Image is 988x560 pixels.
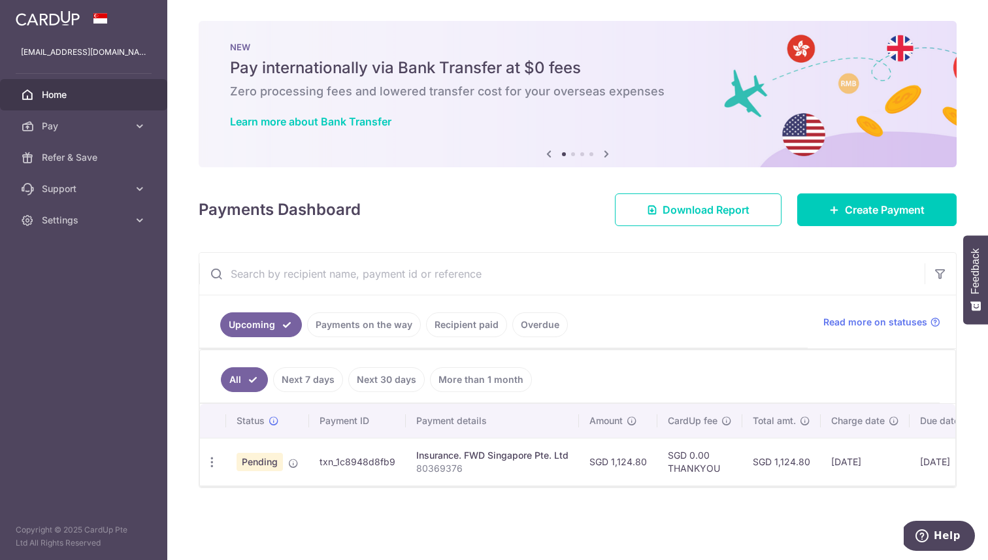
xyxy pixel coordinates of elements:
span: Pending [237,453,283,471]
td: SGD 1,124.80 [742,438,821,486]
p: [EMAIL_ADDRESS][DOMAIN_NAME] [21,46,146,59]
th: Payment details [406,404,579,438]
input: Search by recipient name, payment id or reference [199,253,925,295]
td: SGD 0.00 THANKYOU [657,438,742,486]
span: Status [237,414,265,427]
p: NEW [230,42,925,52]
h5: Pay internationally via Bank Transfer at $0 fees [230,58,925,78]
div: Insurance. FWD Singapore Pte. Ltd [416,449,568,462]
a: Upcoming [220,312,302,337]
th: Payment ID [309,404,406,438]
a: Recipient paid [426,312,507,337]
a: All [221,367,268,392]
a: Next 30 days [348,367,425,392]
span: Support [42,182,128,195]
iframe: Opens a widget where you can find more information [904,521,975,553]
h6: Zero processing fees and lowered transfer cost for your overseas expenses [230,84,925,99]
span: Total amt. [753,414,796,427]
span: Feedback [970,248,981,294]
a: Overdue [512,312,568,337]
span: Pay [42,120,128,133]
a: Learn more about Bank Transfer [230,115,391,128]
button: Feedback - Show survey [963,235,988,324]
img: Bank transfer banner [199,21,957,167]
span: CardUp fee [668,414,717,427]
span: Charge date [831,414,885,427]
p: 80369376 [416,462,568,475]
a: Payments on the way [307,312,421,337]
td: SGD 1,124.80 [579,438,657,486]
span: Create Payment [845,202,925,218]
a: More than 1 month [430,367,532,392]
td: [DATE] [910,438,984,486]
span: Read more on statuses [823,316,927,329]
h4: Payments Dashboard [199,198,361,222]
td: [DATE] [821,438,910,486]
img: CardUp [16,10,80,26]
a: Create Payment [797,193,957,226]
span: Refer & Save [42,151,128,164]
span: Due date [920,414,959,427]
a: Download Report [615,193,782,226]
td: txn_1c8948d8fb9 [309,438,406,486]
span: Home [42,88,128,101]
span: Settings [42,214,128,227]
span: Download Report [663,202,749,218]
a: Next 7 days [273,367,343,392]
span: Amount [589,414,623,427]
a: Read more on statuses [823,316,940,329]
